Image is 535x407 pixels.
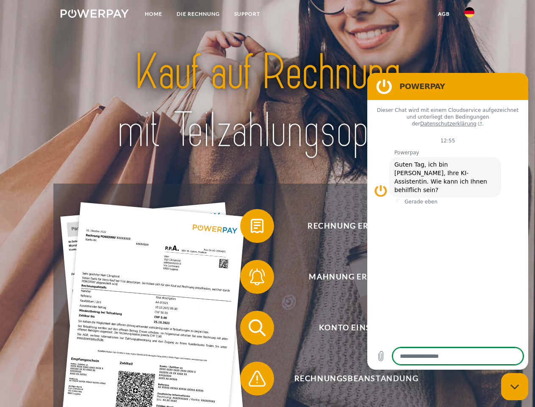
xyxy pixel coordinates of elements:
iframe: Schaltfläche zum Öffnen des Messaging-Fensters; Konversation läuft [501,373,528,400]
img: qb_bill.svg [247,215,268,237]
button: Konto einsehen [240,311,460,345]
button: Mahnung erhalten? [240,260,460,294]
a: SUPPORT [227,6,267,22]
img: de [464,7,474,17]
a: DIE RECHNUNG [169,6,227,22]
span: Konto einsehen [252,311,460,345]
button: Rechnungsbeanstandung [240,362,460,396]
span: Mahnung erhalten? [252,260,460,294]
img: title-powerpay_de.svg [81,41,454,162]
a: Home [138,6,169,22]
img: qb_warning.svg [247,368,268,389]
img: qb_bell.svg [247,266,268,287]
img: logo-powerpay-white.svg [61,9,129,18]
span: Rechnung erhalten? [252,209,460,243]
a: agb [431,6,457,22]
iframe: Messaging-Fenster [367,73,528,370]
img: qb_search.svg [247,317,268,338]
span: Rechnungsbeanstandung [252,362,460,396]
button: Rechnung erhalten? [240,209,460,243]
